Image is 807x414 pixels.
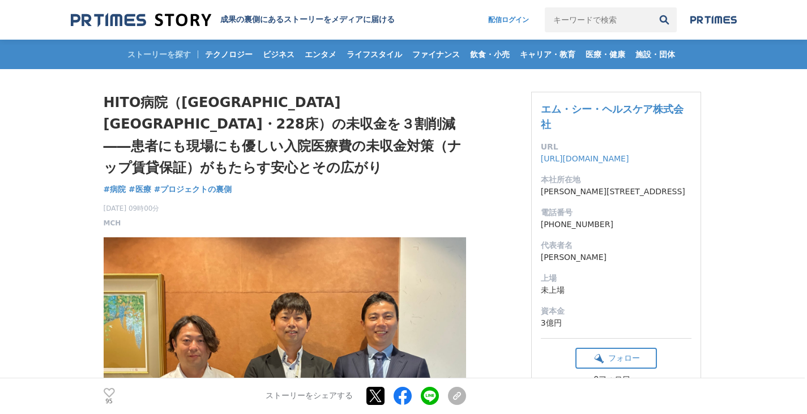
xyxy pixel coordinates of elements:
dt: 上場 [541,272,691,284]
span: 飲食・小売 [466,49,514,59]
a: ライフスタイル [342,40,407,69]
dt: 電話番号 [541,207,691,219]
dt: URL [541,141,691,153]
a: 飲食・小売 [466,40,514,69]
dt: 本社所在地 [541,174,691,186]
h2: 成果の裏側にあるストーリーをメディアに届ける [220,15,395,25]
a: #医療 [129,183,151,195]
span: 医療・健康 [581,49,630,59]
span: ビジネス [258,49,299,59]
span: #病院 [104,184,126,194]
a: キャリア・教育 [515,40,580,69]
span: ファイナンス [408,49,464,59]
dt: 資本金 [541,305,691,317]
span: ライフスタイル [342,49,407,59]
span: テクノロジー [200,49,257,59]
span: [DATE] 09時00分 [104,203,160,214]
dt: 代表者名 [541,240,691,251]
a: ファイナンス [408,40,464,69]
div: 0フォロワー [575,374,657,385]
dd: [PERSON_NAME][STREET_ADDRESS] [541,186,691,198]
span: エンタメ [300,49,341,59]
p: ストーリーをシェアする [266,391,353,402]
dd: 3億円 [541,317,691,329]
dd: [PHONE_NUMBER] [541,219,691,231]
h1: HITO病院（[GEOGRAPHIC_DATA][GEOGRAPHIC_DATA]・228床）の未収金を３割削減――患者にも現場にも優しい入院医療費の未収金対策（ナップ賃貸保証）がもたらす安心と... [104,92,466,179]
p: 95 [104,399,115,404]
img: 成果の裏側にあるストーリーをメディアに届ける [71,12,211,28]
button: 検索 [652,7,677,32]
a: エム・シー・ヘルスケア株式会社 [541,103,684,130]
a: 配信ログイン [477,7,540,32]
a: ビジネス [258,40,299,69]
a: エンタメ [300,40,341,69]
button: フォロー [575,348,657,369]
a: #病院 [104,183,126,195]
a: 医療・健康 [581,40,630,69]
dd: 未上場 [541,284,691,296]
img: prtimes [690,15,737,24]
span: キャリア・教育 [515,49,580,59]
dd: [PERSON_NAME] [541,251,691,263]
a: 施設・団体 [631,40,680,69]
a: テクノロジー [200,40,257,69]
a: 成果の裏側にあるストーリーをメディアに届ける 成果の裏側にあるストーリーをメディアに届ける [71,12,395,28]
span: #プロジェクトの裏側 [154,184,232,194]
a: [URL][DOMAIN_NAME] [541,154,629,163]
a: MCH [104,218,121,228]
span: #医療 [129,184,151,194]
input: キーワードで検索 [545,7,652,32]
a: #プロジェクトの裏側 [154,183,232,195]
span: 施設・団体 [631,49,680,59]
